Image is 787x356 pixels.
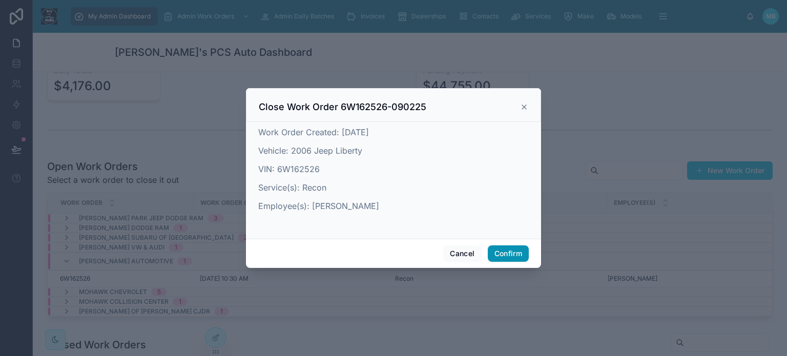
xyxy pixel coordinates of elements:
button: Confirm [488,245,529,262]
p: Vehicle: 2006 Jeep Liberty [258,144,529,157]
h3: Close Work Order 6W162526-090225 [259,101,426,113]
p: VIN: 6W162526 [258,163,529,175]
button: Cancel [443,245,481,262]
p: Work Order Created: [DATE] [258,126,529,138]
p: Employee(s): [PERSON_NAME] [258,200,529,212]
p: Service(s): Recon [258,181,529,194]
